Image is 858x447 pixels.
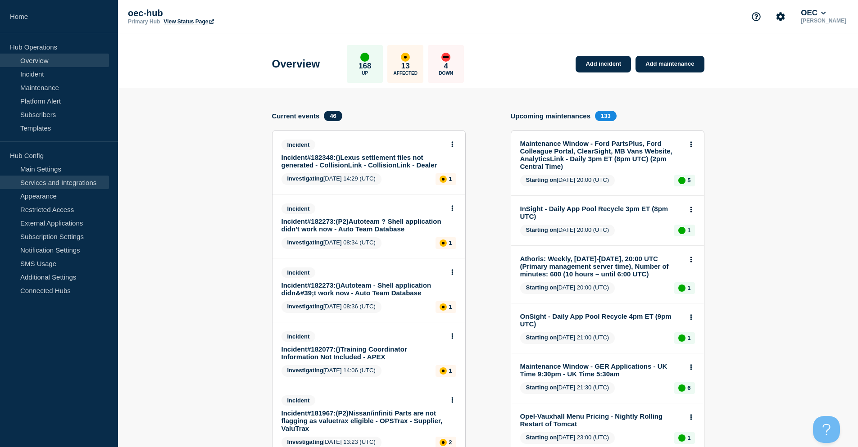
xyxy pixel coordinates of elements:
p: 1 [449,176,452,182]
p: 6 [687,384,690,391]
p: 1 [687,227,690,234]
span: Starting on [526,284,557,291]
span: Incident [281,203,316,214]
button: Account settings [771,7,790,26]
a: OnSight - Daily App Pool Recycle 4pm ET (9pm UTC) [520,312,683,328]
div: affected [440,367,447,375]
button: OEC [799,9,827,18]
a: Maintenance Window - Ford PartsPlus, Ford Colleague Portal, ClearSight, MB Vans Website, Analytic... [520,140,683,170]
iframe: Help Scout Beacon - Open [813,416,840,443]
span: Incident [281,395,316,406]
p: 1 [687,284,690,291]
span: [DATE] 08:34 (UTC) [281,237,381,249]
a: Incident#182348:()Lexus settlement files not generated - CollisionLink - CollisionLink - Dealer [281,154,444,169]
a: Athoris: Weekly, [DATE]-[DATE], 20:00 UTC (Primary management server time), Number of minutes: 60... [520,255,683,278]
span: [DATE] 23:00 (UTC) [520,432,615,444]
p: 13 [401,62,410,71]
span: Investigating [287,367,323,374]
span: Incident [281,331,316,342]
h1: Overview [272,58,320,70]
p: oec-hub [128,8,308,18]
a: Incident#182077:()Training Coordinator Information Not Included - APEX [281,345,444,361]
span: Starting on [526,226,557,233]
span: Investigating [287,303,323,310]
span: Investigating [287,175,323,182]
p: [PERSON_NAME] [799,18,848,24]
div: affected [440,303,447,311]
p: 168 [359,62,371,71]
p: 1 [449,367,452,374]
a: Opel-Vauxhall Menu Pricing - Nightly Rolling Restart of Tomcat [520,412,683,428]
span: Incident [281,267,316,278]
a: Maintenance Window - GER Applications - UK Time 9:30pm - UK Time 5:30am [520,362,683,378]
div: up [678,384,685,392]
div: down [441,53,450,62]
div: affected [440,176,447,183]
a: Add maintenance [636,56,704,72]
div: up [678,284,685,292]
div: affected [401,53,410,62]
p: 5 [687,177,690,184]
span: [DATE] 08:36 (UTC) [281,301,381,313]
span: Incident [281,140,316,150]
span: [DATE] 20:00 (UTC) [520,225,615,236]
p: 2 [449,439,452,446]
button: Support [747,7,766,26]
span: Investigating [287,438,323,445]
a: Incident#182273:()Autoteam - Shell application didn&#39;t work now - Auto Team Database [281,281,444,297]
a: Add incident [576,56,631,72]
a: Incident#182273:(P2)Autoteam ? Shell application didn't work now - Auto Team Database [281,217,444,233]
span: [DATE] 20:00 (UTC) [520,282,615,294]
p: Down [439,71,453,76]
p: Primary Hub [128,18,160,25]
a: InSight - Daily App Pool Recycle 3pm ET (8pm UTC) [520,205,683,220]
h4: Upcoming maintenances [511,112,591,120]
p: 1 [687,434,690,441]
span: [DATE] 14:29 (UTC) [281,173,381,185]
span: Starting on [526,176,557,183]
div: up [360,53,369,62]
div: affected [440,439,447,446]
div: up [678,227,685,234]
span: Starting on [526,384,557,391]
span: 133 [595,111,617,121]
div: affected [440,239,447,247]
span: 46 [324,111,342,121]
span: Starting on [526,434,557,441]
span: Starting on [526,334,557,341]
a: Incident#181967:(P2)Nissan/infiniti Parts are not flagging as valuetrax eligible - OPSTrax - Supp... [281,409,444,432]
p: Up [362,71,368,76]
p: Affected [394,71,418,76]
p: 4 [444,62,448,71]
span: [DATE] 21:00 (UTC) [520,332,615,344]
div: up [678,334,685,342]
span: Investigating [287,239,323,246]
a: View Status Page [163,18,213,25]
span: [DATE] 21:30 (UTC) [520,382,615,394]
div: up [678,434,685,442]
p: 1 [449,303,452,310]
h4: Current events [272,112,320,120]
span: [DATE] 20:00 (UTC) [520,175,615,186]
p: 1 [449,239,452,246]
p: 1 [687,334,690,341]
div: up [678,177,685,184]
span: [DATE] 14:06 (UTC) [281,365,381,377]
